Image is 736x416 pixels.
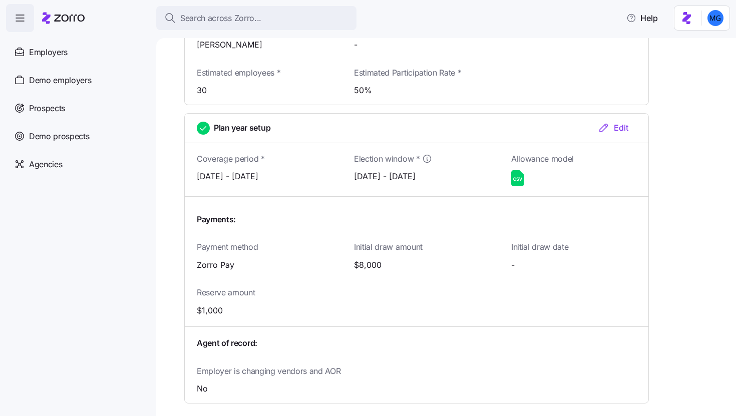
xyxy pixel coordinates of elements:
[511,153,574,165] span: Allowance model
[511,259,648,271] span: -
[354,241,423,253] span: Initial draw amount
[214,122,270,134] span: Plan year setup
[354,84,491,97] span: 50%
[197,286,255,299] span: Reserve amount
[29,74,92,87] span: Demo employers
[197,382,491,395] span: No
[626,12,658,24] span: Help
[156,6,356,30] button: Search across Zorro...
[29,130,90,143] span: Demo prospects
[29,46,68,59] span: Employers
[197,337,257,349] span: Agent of record:
[6,94,148,122] a: Prospects
[197,153,265,165] span: Coverage period *
[197,365,340,377] span: Employer is changing vendors and AOR
[354,67,461,79] span: Estimated Participation Rate *
[598,122,628,134] div: Edit
[6,150,148,178] a: Agencies
[6,38,148,66] a: Employers
[6,66,148,94] a: Demo employers
[618,8,666,28] button: Help
[197,39,334,51] span: [PERSON_NAME]
[354,170,491,183] span: [DATE] - [DATE]
[197,84,334,97] span: 30
[197,259,334,271] span: Zorro Pay
[197,304,334,317] span: $1,000
[354,153,420,165] span: Election window *
[29,102,65,115] span: Prospects
[590,122,636,134] button: Edit
[354,39,648,51] span: -
[180,12,261,25] span: Search across Zorro...
[197,213,236,226] span: Payments:
[6,122,148,150] a: Demo prospects
[197,241,258,253] span: Payment method
[354,259,491,271] span: $8,000
[29,158,62,171] span: Agencies
[197,67,280,79] span: Estimated employees *
[197,170,334,183] span: [DATE] - [DATE]
[511,241,569,253] span: Initial draw date
[707,10,723,26] img: 61c362f0e1d336c60eacb74ec9823875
